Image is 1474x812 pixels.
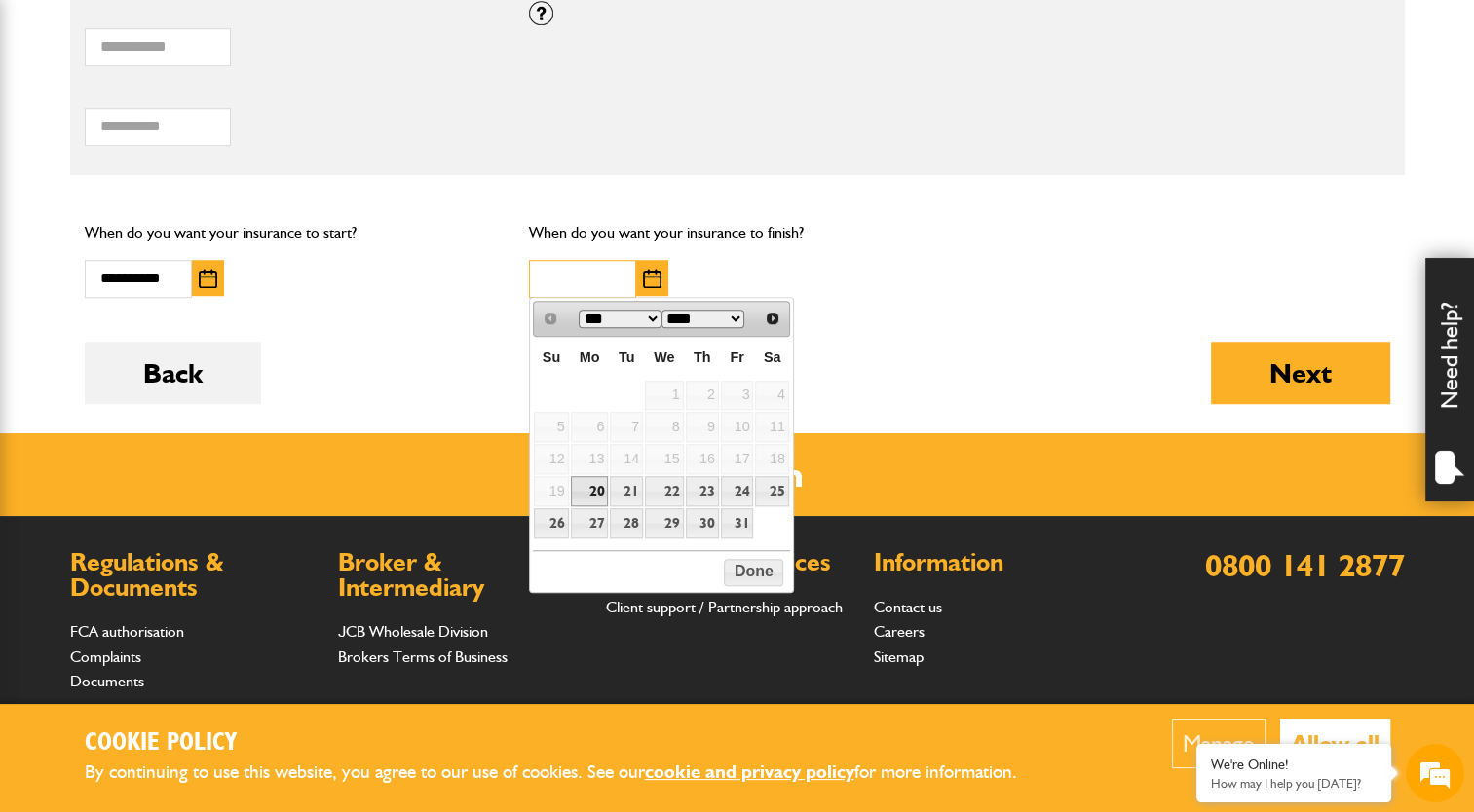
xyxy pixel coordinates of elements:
[643,269,661,288] img: Choose date
[610,476,643,506] a: 21
[85,757,1049,788] p: By continuing to use this website, you agree to our use of cookies. See our for more information.
[534,508,568,538] a: 26
[85,728,1049,758] h2: Cookie Policy
[645,508,683,538] a: 29
[619,350,635,365] span: Tuesday
[571,476,609,506] a: 20
[25,238,356,280] input: Enter your email address
[101,109,327,134] div: Chat with us now
[320,10,366,56] div: Minimize live chat window
[686,476,719,506] a: 23
[25,295,356,338] input: Enter your phone number
[874,550,1122,575] h2: Information
[765,311,780,326] span: Next
[70,550,319,600] h2: Regulations & Documents
[686,508,719,538] a: 30
[25,180,356,223] input: Enter your last name
[874,598,942,616] a: Contact us
[70,672,144,690] a: Documents
[580,350,600,365] span: Monday
[529,220,945,245] p: When do you want your insurance to finish?
[70,647,141,666] a: Complaints
[338,647,508,666] a: Brokers Terms of Business
[721,476,754,506] a: 24
[724,559,783,586] button: Done
[265,600,354,626] em: Start Chat
[654,350,674,365] span: Wednesday
[721,508,754,538] a: 31
[874,622,925,641] a: Careers
[764,350,781,365] span: Saturday
[759,304,787,332] a: Next
[1205,546,1405,584] a: 0800 141 2877
[1172,719,1266,768] button: Manage
[338,622,488,641] a: JCB Wholesale Division
[755,476,788,506] a: 25
[543,350,560,365] span: Sunday
[199,269,217,288] img: Choose date
[85,342,261,404] button: Back
[874,647,924,666] a: Sitemap
[1211,757,1377,773] div: We're Online!
[25,352,356,583] textarea: Type your message and hit 'Enter'
[1280,719,1390,768] button: Allow all
[85,220,501,245] p: When do you want your insurance to start?
[70,622,184,641] a: FCA authorisation
[1211,342,1390,404] button: Next
[645,476,683,506] a: 22
[571,508,609,538] a: 27
[1211,776,1377,791] p: How may I help you today?
[1425,258,1474,501] div: Need help?
[33,108,82,135] img: d_20077148190_company_1631870298795_20077148190
[730,350,743,365] span: Friday
[338,550,586,600] h2: Broker & Intermediary
[645,760,854,783] a: cookie and privacy policy
[694,350,711,365] span: Thursday
[610,508,643,538] a: 28
[606,598,843,616] a: Client support / Partnership approach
